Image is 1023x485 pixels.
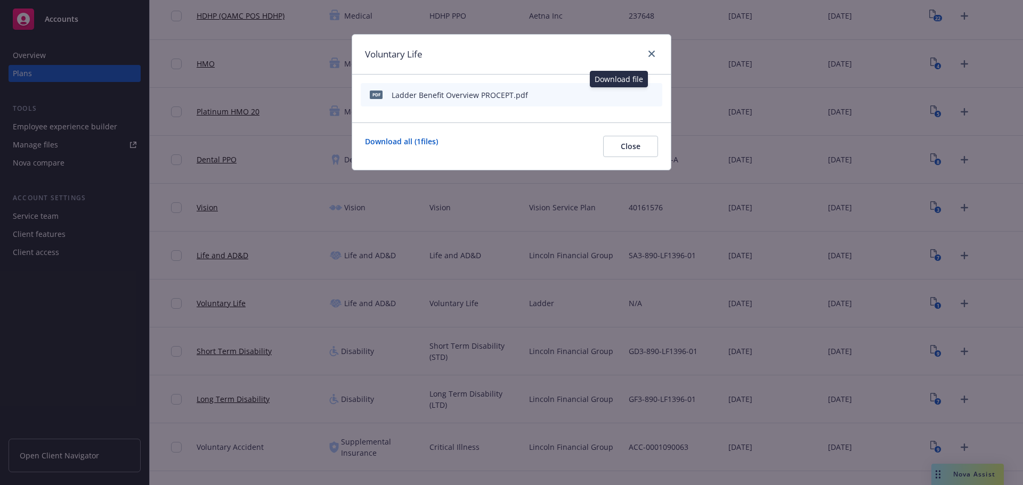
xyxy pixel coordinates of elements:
[603,136,658,157] button: Close
[621,141,640,151] span: Close
[365,47,423,61] h1: Voluntary Life
[392,89,528,101] div: Ladder Benefit Overview PROCEPT.pdf
[365,136,438,157] a: Download all ( 1 files)
[614,89,623,101] button: download file
[631,89,641,101] button: preview file
[590,71,648,87] div: Download file
[649,89,658,101] button: archive file
[370,91,383,98] span: pdf
[645,47,658,60] a: close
